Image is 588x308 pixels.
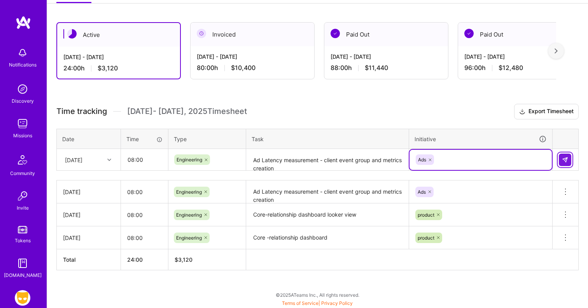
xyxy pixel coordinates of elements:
[197,52,308,61] div: [DATE] - [DATE]
[197,29,206,38] img: Invoiced
[57,129,121,149] th: Date
[63,188,114,196] div: [DATE]
[331,64,442,72] div: 88:00 h
[231,64,255,72] span: $10,400
[12,97,34,105] div: Discovery
[121,205,168,225] input: HH:MM
[514,104,579,119] button: Export Timesheet
[15,45,30,61] img: bell
[15,236,31,245] div: Tokens
[56,107,107,116] span: Time tracking
[9,61,37,69] div: Notifications
[13,290,32,306] a: Grindr: Data + FE + CyberSecurity + QA
[63,64,174,72] div: 24:00 h
[331,52,442,61] div: [DATE] - [DATE]
[15,255,30,271] img: guide book
[4,271,42,279] div: [DOMAIN_NAME]
[63,211,114,219] div: [DATE]
[65,156,82,164] div: [DATE]
[13,150,32,169] img: Community
[555,48,558,54] img: right
[247,204,408,226] textarea: Core-relationship dashboard looker view
[415,135,547,143] div: Initiative
[127,107,247,116] span: [DATE] - [DATE] , 2025 Timesheet
[98,64,118,72] span: $3,120
[282,300,353,306] span: |
[247,227,408,248] textarea: Core -relationship dashboard
[247,181,408,203] textarea: Ad Latency measurement - client event group and metrics creation
[559,154,572,166] div: null
[197,64,308,72] div: 80:00 h
[324,23,448,46] div: Paid Out
[63,234,114,242] div: [DATE]
[331,29,340,38] img: Paid Out
[15,188,30,204] img: Invite
[499,64,523,72] span: $12,480
[16,16,31,30] img: logo
[121,249,168,270] th: 24:00
[519,108,525,116] i: icon Download
[121,227,168,248] input: HH:MM
[176,235,202,241] span: Engineering
[47,285,588,304] div: © 2025 ATeams Inc., All rights reserved.
[177,157,202,163] span: Engineering
[15,116,30,131] img: teamwork
[168,129,246,149] th: Type
[63,53,174,61] div: [DATE] - [DATE]
[57,249,121,270] th: Total
[15,290,30,306] img: Grindr: Data + FE + CyberSecurity + QA
[121,182,168,202] input: HH:MM
[464,29,474,38] img: Paid Out
[562,157,568,163] img: Submit
[191,23,314,46] div: Invoiced
[107,158,111,162] i: icon Chevron
[365,64,388,72] span: $11,440
[15,81,30,97] img: discovery
[246,129,409,149] th: Task
[418,189,426,195] span: Ads
[57,23,180,47] div: Active
[464,52,576,61] div: [DATE] - [DATE]
[175,256,192,263] span: $ 3,120
[67,29,77,38] img: Active
[10,169,35,177] div: Community
[418,235,434,241] span: product
[418,157,426,163] span: Ads
[126,135,163,143] div: Time
[418,212,434,218] span: product
[176,189,202,195] span: Engineering
[13,131,32,140] div: Missions
[321,300,353,306] a: Privacy Policy
[464,64,576,72] div: 96:00 h
[18,226,27,233] img: tokens
[247,150,408,170] textarea: Ad Latency measurement - client event group and metrics creation
[458,23,582,46] div: Paid Out
[282,300,318,306] a: Terms of Service
[17,204,29,212] div: Invite
[121,149,168,170] input: HH:MM
[176,212,202,218] span: Engineering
